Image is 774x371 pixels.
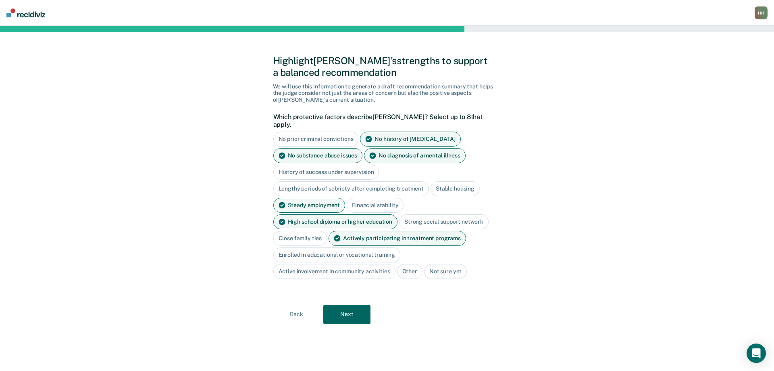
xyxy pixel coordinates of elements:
div: Steady employment [273,198,345,213]
div: Financial stability [347,198,404,213]
div: No substance abuse issues [273,148,363,163]
div: H H [755,6,768,19]
div: We will use this information to generate a draft recommendation summary that helps the judge cons... [273,83,501,103]
div: Lengthy periods of sobriety after completing treatment [273,181,429,196]
div: History of success under supervision [273,165,379,180]
div: Strong social support network [399,214,489,229]
div: Open Intercom Messenger [747,344,766,363]
img: Recidiviz [6,8,45,17]
button: Back [273,305,320,324]
div: Stable housing [431,181,480,196]
div: Not sure yet [424,264,467,279]
div: No diagnosis of a mental illness [364,148,466,163]
div: Actively participating in treatment programs [329,231,466,246]
div: Highlight [PERSON_NAME]'s strengths to support a balanced recommendation [273,55,501,78]
div: Other [397,264,422,279]
button: HH [755,6,768,19]
div: Close family ties [273,231,327,246]
div: Enrolled in educational or vocational training [273,247,401,262]
button: Next [323,305,370,324]
div: Active involvement in community activities [273,264,395,279]
div: High school diploma or higher education [273,214,398,229]
div: No history of [MEDICAL_DATA] [360,132,460,147]
div: No prior criminal convictions [273,132,359,147]
label: Which protective factors describe [PERSON_NAME] ? Select up to 8 that apply. [273,113,497,128]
